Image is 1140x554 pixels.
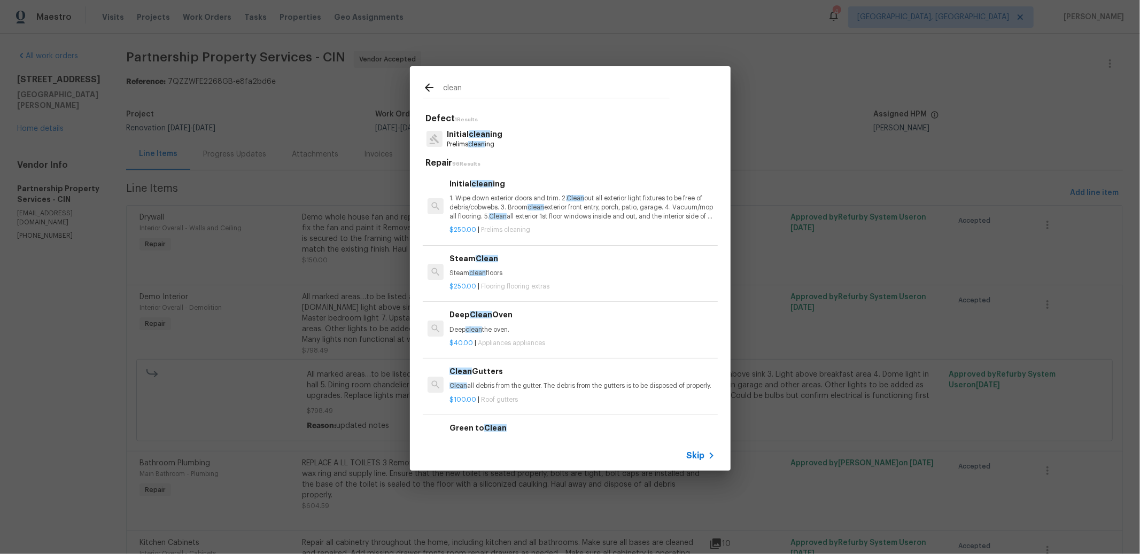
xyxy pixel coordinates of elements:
h6: Deep Oven [449,309,715,321]
p: all debris from the gutter. The debris from the gutters is to be disposed of properly. [449,381,715,391]
span: Clean [567,195,584,201]
h5: Repair [426,158,718,169]
p: | [449,339,715,348]
span: clean [471,180,493,188]
span: Skip [687,450,705,461]
p: | [449,282,715,291]
span: $250.00 [449,227,476,233]
h6: Steam [449,253,715,264]
span: Clean [470,311,492,318]
span: $40.00 [449,340,473,346]
span: clean [528,204,544,210]
span: clean [469,270,486,276]
h6: Initial ing [449,178,715,190]
input: Search issues or repairs [443,82,670,98]
span: Clean [484,424,507,432]
h6: Green to [449,422,715,434]
h6: Gutters [449,365,715,377]
span: Prelims cleaning [481,227,530,233]
p: Initial ing [447,129,502,140]
p: Steam floors [449,269,715,278]
p: Prelims ing [447,140,502,149]
span: Roof gutters [481,396,518,403]
span: Clean [449,368,472,375]
span: 96 Results [453,161,481,167]
span: clean [466,326,482,333]
span: Clean [489,213,507,220]
p: | [449,225,715,235]
p: 1. Wipe down exterior doors and trim. 2. out all exterior light fixtures to be free of debris/cob... [449,194,715,221]
span: $250.00 [449,283,476,290]
p: Deep the oven. [449,325,715,334]
span: clean [469,130,490,138]
span: Appliances appliances [478,340,545,346]
h5: Defect [426,113,718,124]
span: 1 Results [455,117,478,122]
span: Flooring flooring extras [481,283,549,290]
p: | [449,395,715,404]
span: Clean [476,255,498,262]
span: Clean [449,383,467,389]
span: $100.00 [449,396,476,403]
span: clean [468,141,485,147]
